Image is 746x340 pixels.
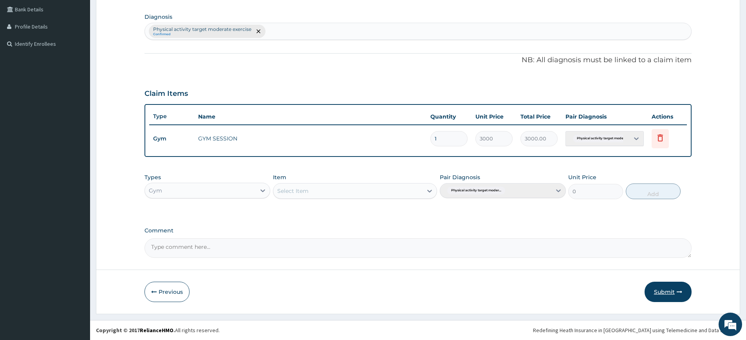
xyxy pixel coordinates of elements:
[517,109,562,124] th: Total Price
[626,183,681,199] button: Add
[145,13,172,21] label: Diagnosis
[149,187,162,194] div: Gym
[149,131,194,146] td: Gym
[45,99,108,178] span: We're online!
[277,187,309,195] div: Select Item
[194,109,426,124] th: Name
[533,326,740,334] div: Redefining Heath Insurance in [GEOGRAPHIC_DATA] using Telemedicine and Data Science!
[140,327,173,334] a: RelianceHMO
[4,214,149,241] textarea: Type your message and hit 'Enter'
[194,131,426,146] td: GYM SESSION
[273,173,286,181] label: Item
[145,90,188,98] h3: Claim Items
[41,44,132,54] div: Chat with us now
[145,55,692,65] p: NB: All diagnosis must be linked to a claim item
[145,227,692,234] label: Comment
[568,173,596,181] label: Unit Price
[145,282,190,302] button: Previous
[128,4,147,23] div: Minimize live chat window
[562,109,648,124] th: Pair Diagnosis
[648,109,687,124] th: Actions
[145,174,161,181] label: Types
[14,39,32,59] img: d_794563401_company_1708531726252_794563401
[471,109,517,124] th: Unit Price
[440,173,480,181] label: Pair Diagnosis
[90,320,746,340] footer: All rights reserved.
[426,109,471,124] th: Quantity
[96,327,175,334] strong: Copyright © 2017 .
[149,109,194,124] th: Type
[645,282,692,302] button: Submit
